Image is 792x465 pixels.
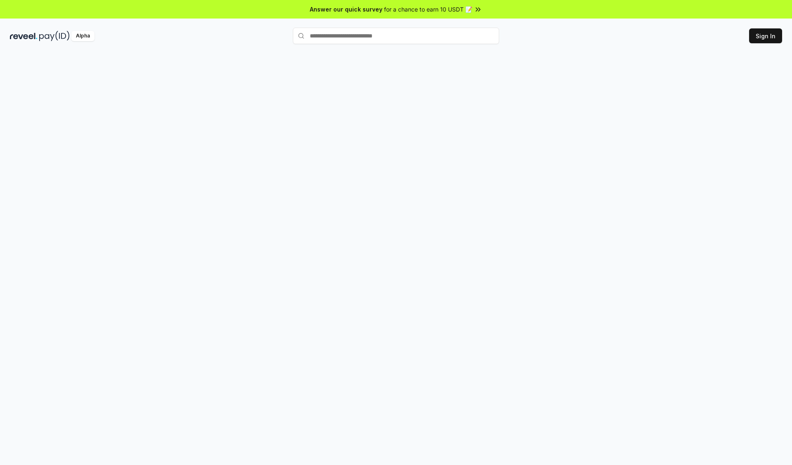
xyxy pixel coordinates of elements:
span: Answer our quick survey [310,5,382,14]
img: pay_id [39,31,70,41]
div: Alpha [71,31,94,41]
button: Sign In [749,28,782,43]
span: for a chance to earn 10 USDT 📝 [384,5,472,14]
img: reveel_dark [10,31,38,41]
